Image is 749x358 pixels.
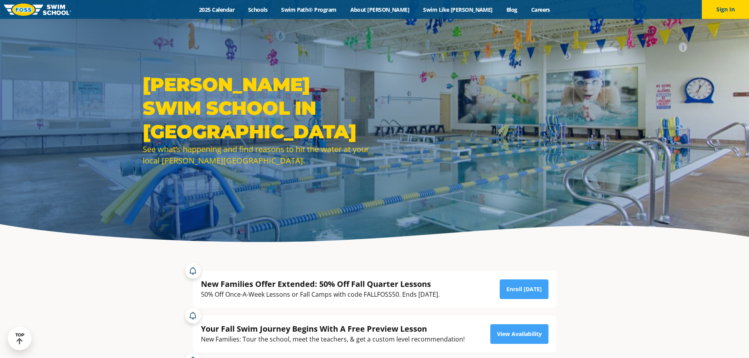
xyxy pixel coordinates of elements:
a: Blog [499,6,524,13]
a: Careers [524,6,557,13]
div: New Families: Tour the school, meet the teachers, & get a custom level recommendation! [201,334,465,345]
a: Swim Like [PERSON_NAME] [416,6,500,13]
a: About [PERSON_NAME] [343,6,416,13]
h1: [PERSON_NAME] Swim School in [GEOGRAPHIC_DATA] [143,73,371,143]
div: Your Fall Swim Journey Begins With A Free Preview Lesson [201,323,465,334]
div: 50% Off Once-A-Week Lessons or Fall Camps with code FALLFOSS50. Ends [DATE]. [201,289,440,300]
a: 2025 Calendar [192,6,241,13]
a: Swim Path® Program [274,6,343,13]
div: New Families Offer Extended: 50% Off Fall Quarter Lessons [201,279,440,289]
div: TOP [15,332,24,345]
img: FOSS Swim School Logo [4,4,71,16]
a: Enroll [DATE] [500,279,548,299]
div: See what’s happening and find reasons to hit the water at your local [PERSON_NAME][GEOGRAPHIC_DATA]. [143,143,371,166]
a: View Availability [490,324,548,344]
a: Schools [241,6,274,13]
